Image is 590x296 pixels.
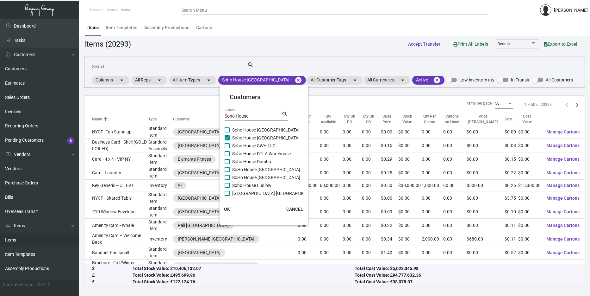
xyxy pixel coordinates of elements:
[232,142,276,150] span: Soho House CWH LLC
[232,134,300,142] span: Soho House [GEOGRAPHIC_DATA]
[281,203,308,215] button: CANCEL
[232,166,300,173] span: SoHo House [GEOGRAPHIC_DATA]
[232,150,291,158] span: Soho House DTLA Warehouse
[3,281,35,288] div: Current version:
[286,207,303,212] span: CANCEL
[232,158,271,165] span: Soho House Dumbo
[232,174,300,181] span: SoHo House [GEOGRAPHIC_DATA]
[217,203,237,215] button: OK
[282,111,288,118] mat-icon: search
[232,126,300,134] span: Soho House [GEOGRAPHIC_DATA]
[230,92,298,102] mat-card-title: Customers
[232,182,271,189] span: Soho House Ludlow
[37,281,50,288] div: 0.51.2
[232,190,319,197] span: [GEOGRAPHIC_DATA] [GEOGRAPHIC_DATA]
[224,207,230,212] span: OK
